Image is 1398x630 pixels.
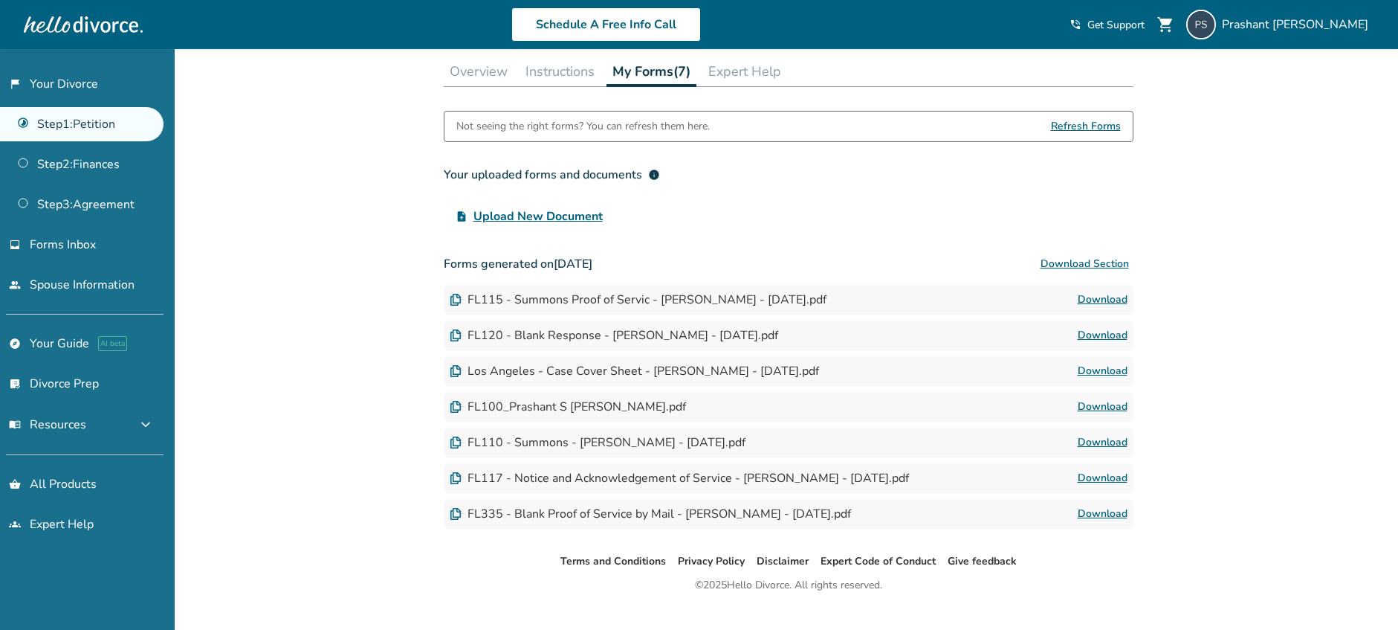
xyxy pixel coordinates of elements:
span: explore [9,338,21,350]
span: Upload New Document [473,208,603,225]
button: Overview [444,57,514,86]
span: people [9,279,21,291]
span: shopping_basket [9,478,21,490]
span: Forms Inbox [30,237,96,253]
img: Document [450,437,462,449]
div: © 2025 Hello Divorce. All rights reserved. [695,576,882,594]
span: shopping_cart [1156,16,1174,33]
div: Your uploaded forms and documents [444,166,660,184]
img: Document [450,365,462,377]
a: Download [1078,291,1127,309]
img: Document [450,472,462,484]
span: list_alt_check [9,378,21,390]
span: AI beta [98,336,127,351]
a: Terms and Conditions [560,554,666,568]
a: Expert Code of Conduct [821,554,936,568]
a: phone_in_talkGet Support [1069,18,1145,32]
img: Document [450,508,462,520]
button: Instructions [520,57,601,86]
img: psengar005@gmail.com [1186,10,1216,39]
span: upload_file [456,210,467,222]
li: Disclaimer [757,553,809,570]
span: menu_book [9,419,21,431]
a: Download [1078,505,1127,523]
a: Privacy Policy [678,554,745,568]
span: Get Support [1087,18,1145,32]
button: My Forms(7) [606,57,696,87]
li: Give feedback [948,553,1017,570]
img: Document [450,401,462,413]
span: info [648,169,660,181]
a: Download [1078,362,1127,380]
div: FL110 - Summons - [PERSON_NAME] - [DATE].pdf [450,434,745,451]
div: FL100_Prashant S [PERSON_NAME].pdf [450,399,686,415]
div: Los Angeles - Case Cover Sheet - [PERSON_NAME] - [DATE].pdf [450,363,819,379]
div: FL115 - Summons Proof of Servic - [PERSON_NAME] - [DATE].pdf [450,292,826,308]
div: FL117 - Notice and Acknowledgement of Service - [PERSON_NAME] - [DATE].pdf [450,470,909,486]
span: phone_in_talk [1069,19,1081,30]
iframe: Chat Widget [1324,559,1398,630]
h3: Forms generated on [DATE] [444,249,1133,279]
button: Download Section [1036,249,1133,279]
div: FL120 - Blank Response - [PERSON_NAME] - [DATE].pdf [450,327,778,344]
img: Document [450,294,462,306]
span: Resources [9,417,86,433]
span: flag_2 [9,78,21,90]
img: Document [450,330,462,341]
span: expand_more [137,416,155,434]
a: Download [1078,398,1127,416]
span: inbox [9,239,21,251]
a: Download [1078,434,1127,451]
div: Not seeing the right forms? You can refresh them here. [456,112,710,141]
a: Schedule A Free Info Call [511,7,701,42]
span: Prashant [PERSON_NAME] [1222,16,1374,33]
span: Refresh Forms [1051,112,1121,141]
button: Expert Help [702,57,787,86]
a: Download [1078,327,1127,344]
a: Download [1078,469,1127,487]
span: groups [9,518,21,530]
div: FL335 - Blank Proof of Service by Mail - [PERSON_NAME] - [DATE].pdf [450,506,851,522]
